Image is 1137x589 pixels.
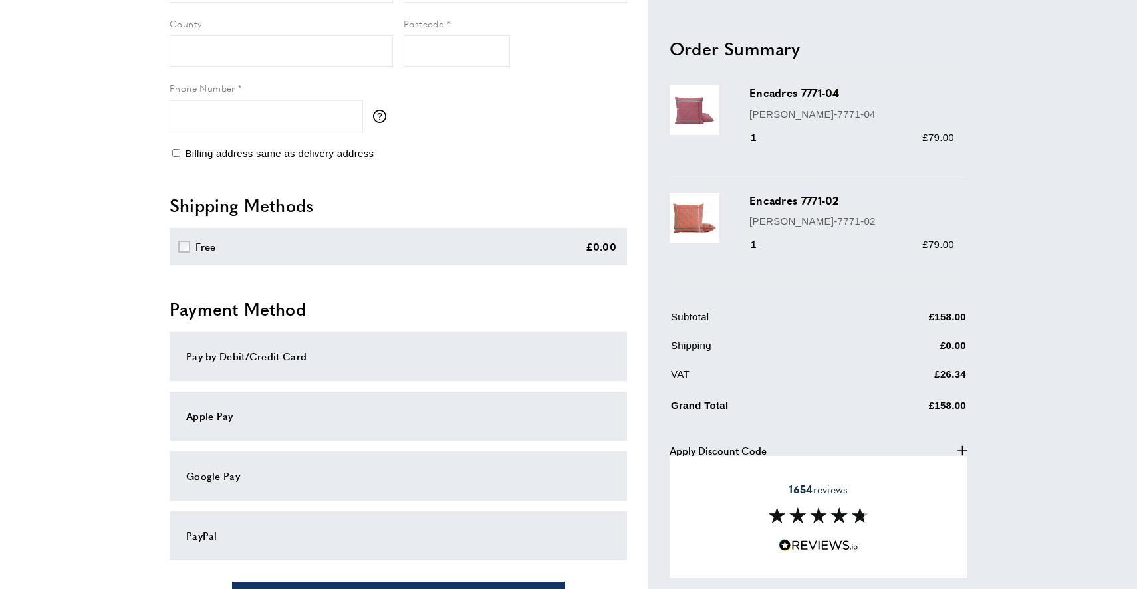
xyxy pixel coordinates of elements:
[850,366,967,392] td: £26.34
[749,106,954,122] p: [PERSON_NAME]-7771-04
[185,148,374,159] span: Billing address same as delivery address
[195,239,216,255] div: Free
[922,239,954,250] span: £79.00
[373,110,393,123] button: More information
[186,468,610,484] div: Google Pay
[769,507,868,523] img: Reviews section
[172,149,180,157] input: Billing address same as delivery address
[671,338,849,364] td: Shipping
[850,395,967,423] td: £158.00
[186,348,610,364] div: Pay by Debit/Credit Card
[922,131,954,142] span: £79.00
[170,81,235,94] span: Phone Number
[170,17,201,30] span: County
[186,408,610,424] div: Apple Pay
[671,309,849,335] td: Subtotal
[779,539,858,552] img: Reviews.io 5 stars
[170,193,627,217] h2: Shipping Methods
[850,309,967,335] td: £158.00
[670,85,719,135] img: Encadres 7771-04
[671,395,849,423] td: Grand Total
[170,297,627,321] h2: Payment Method
[789,481,813,497] strong: 1654
[850,338,967,364] td: £0.00
[749,213,954,229] p: [PERSON_NAME]-7771-02
[670,192,719,242] img: Encadres 7771-02
[749,192,954,207] h3: Encadres 7771-02
[789,483,848,496] span: reviews
[749,85,954,100] h3: Encadres 7771-04
[670,443,767,459] span: Apply Discount Code
[404,17,443,30] span: Postcode
[749,129,775,145] div: 1
[671,366,849,392] td: VAT
[586,239,617,255] div: £0.00
[670,36,967,60] h2: Order Summary
[186,528,610,544] div: PayPal
[749,237,775,253] div: 1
